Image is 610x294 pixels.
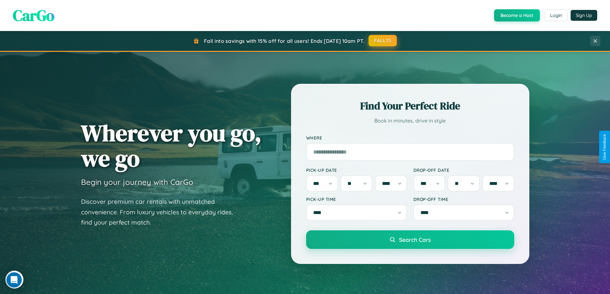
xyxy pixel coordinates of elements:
label: Drop-off Date [413,167,514,173]
h3: Begin your journey with CarGo [81,177,193,187]
span: Search Cars [399,236,431,243]
label: Pick-up Time [306,196,407,202]
button: Login [545,10,567,21]
label: Where [306,135,514,140]
button: Sign Up [571,10,597,21]
p: Book in minutes, drive in style [306,116,514,125]
button: FALL15 [369,35,397,46]
div: Open Intercom Messenger [3,3,119,20]
span: CarGo [13,5,54,26]
span: Fall into savings with 15% off for all users! Ends [DATE] 10am PT. [204,38,364,44]
p: Discover premium car rentals with unmatched convenience. From luxury vehicles to everyday rides, ... [81,196,241,228]
h2: Find Your Perfect Ride [306,99,514,113]
label: Drop-off Time [413,196,514,202]
label: Pick-up Date [306,167,407,173]
h1: Wherever you go, we go [81,120,262,171]
button: Search Cars [306,230,514,249]
iframe: Intercom live chat [6,272,22,288]
div: Give Feedback [602,134,607,160]
button: Become a Host [494,9,540,21]
iframe: Intercom live chat discovery launcher [5,271,23,289]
